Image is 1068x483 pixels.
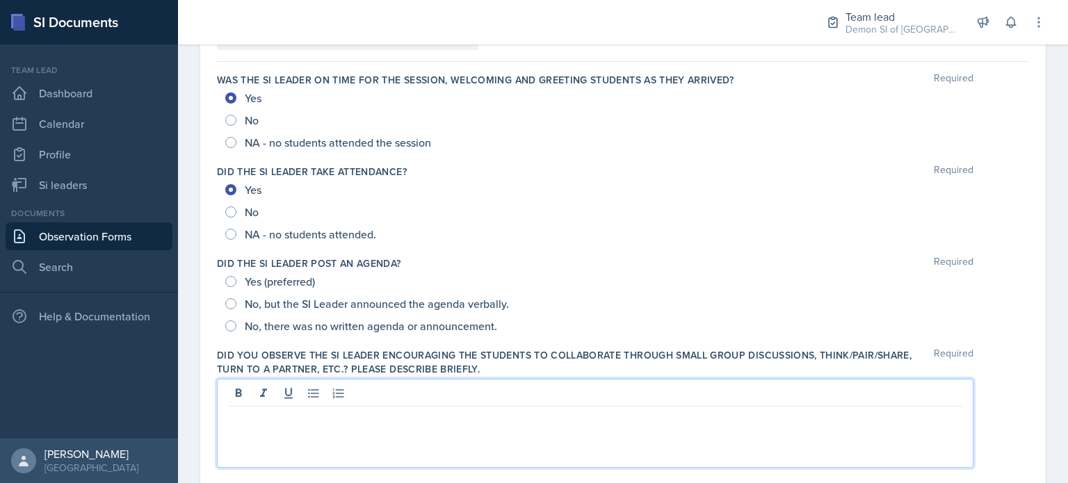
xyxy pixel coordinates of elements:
div: Documents [6,207,172,220]
label: Did the SI Leader post an agenda? [217,256,401,270]
div: [PERSON_NAME] [44,447,138,461]
span: Required [934,256,973,270]
label: Did you observe the SI Leader encouraging the students to collaborate through small group discuss... [217,348,934,376]
div: Team lead [845,8,957,25]
a: Dashboard [6,79,172,107]
div: Help & Documentation [6,302,172,330]
span: Required [934,348,973,376]
span: No, there was no written agenda or announcement. [245,319,497,333]
div: Demon SI of [GEOGRAPHIC_DATA] / Fall 2025 [845,22,957,37]
a: Si leaders [6,171,172,199]
span: Yes [245,183,261,197]
label: Did the SI Leader take attendance? [217,165,407,179]
label: Was the SI Leader on time for the session, welcoming and greeting students as they arrived? [217,73,734,87]
span: NA - no students attended. [245,227,376,241]
a: Profile [6,140,172,168]
span: No [245,113,259,127]
span: Yes [245,91,261,105]
span: No, but the SI Leader announced the agenda verbally. [245,297,509,311]
span: NA - no students attended the session [245,136,431,149]
a: Calendar [6,110,172,138]
span: Required [934,73,973,87]
span: No [245,205,259,219]
div: Team lead [6,64,172,76]
a: Observation Forms [6,222,172,250]
a: Search [6,253,172,281]
span: Required [934,165,973,179]
span: Yes (preferred) [245,275,315,288]
div: [GEOGRAPHIC_DATA] [44,461,138,475]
